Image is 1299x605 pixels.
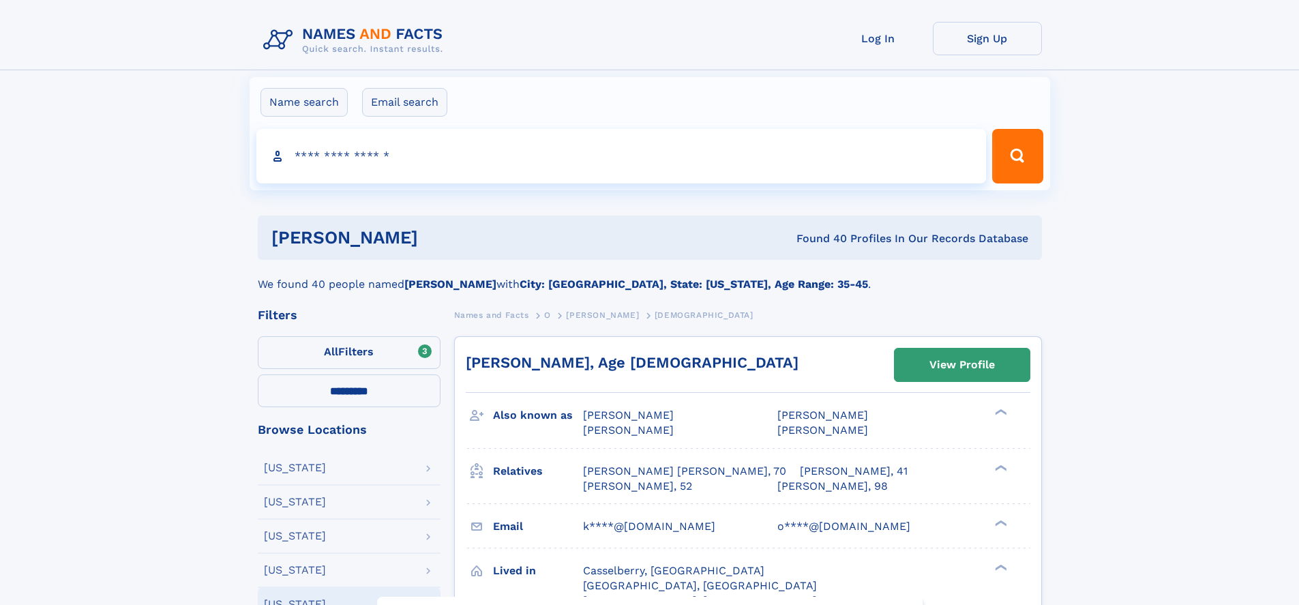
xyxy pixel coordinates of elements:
[258,336,441,369] label: Filters
[520,278,868,291] b: City: [GEOGRAPHIC_DATA], State: [US_STATE], Age Range: 35-45
[264,531,326,542] div: [US_STATE]
[404,278,496,291] b: [PERSON_NAME]
[544,310,551,320] span: O
[777,424,868,437] span: [PERSON_NAME]
[260,88,348,117] label: Name search
[362,88,447,117] label: Email search
[992,129,1043,183] button: Search Button
[493,460,583,483] h3: Relatives
[895,349,1030,381] a: View Profile
[777,479,888,494] a: [PERSON_NAME], 98
[607,231,1028,246] div: Found 40 Profiles In Our Records Database
[493,515,583,538] h3: Email
[256,129,987,183] input: search input
[583,564,764,577] span: Casselberry, [GEOGRAPHIC_DATA]
[258,424,441,436] div: Browse Locations
[493,404,583,427] h3: Also known as
[454,306,529,323] a: Names and Facts
[583,579,817,592] span: [GEOGRAPHIC_DATA], [GEOGRAPHIC_DATA]
[258,22,454,59] img: Logo Names and Facts
[466,354,798,371] a: [PERSON_NAME], Age [DEMOGRAPHIC_DATA]
[566,310,639,320] span: [PERSON_NAME]
[800,464,908,479] a: [PERSON_NAME], 41
[324,345,338,358] span: All
[824,22,933,55] a: Log In
[566,306,639,323] a: [PERSON_NAME]
[583,424,674,437] span: [PERSON_NAME]
[264,462,326,473] div: [US_STATE]
[929,349,995,381] div: View Profile
[777,409,868,422] span: [PERSON_NAME]
[583,464,786,479] a: [PERSON_NAME] [PERSON_NAME], 70
[655,310,753,320] span: [DEMOGRAPHIC_DATA]
[544,306,551,323] a: O
[991,518,1008,527] div: ❯
[493,559,583,582] h3: Lived in
[583,479,692,494] a: [PERSON_NAME], 52
[271,229,608,246] h1: [PERSON_NAME]
[991,463,1008,472] div: ❯
[264,497,326,507] div: [US_STATE]
[258,260,1042,293] div: We found 40 people named with .
[991,408,1008,417] div: ❯
[258,309,441,321] div: Filters
[264,565,326,576] div: [US_STATE]
[583,409,674,422] span: [PERSON_NAME]
[991,563,1008,572] div: ❯
[933,22,1042,55] a: Sign Up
